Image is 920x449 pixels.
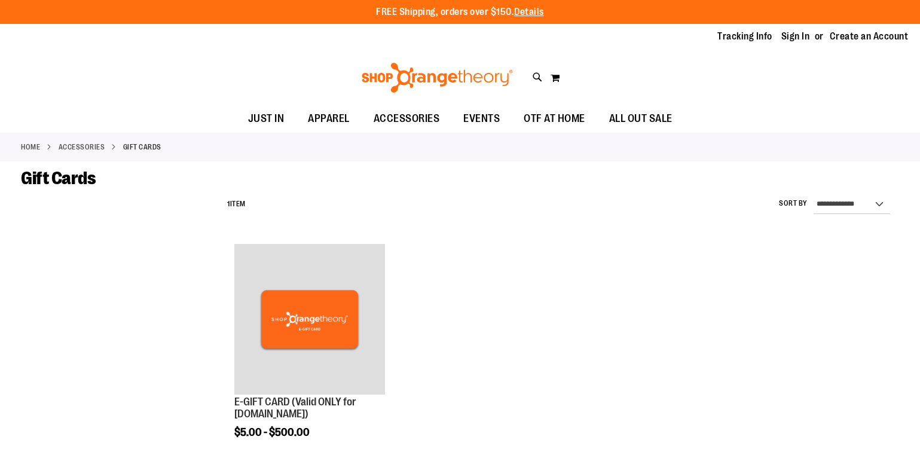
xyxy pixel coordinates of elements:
a: Tracking Info [717,30,772,43]
span: JUST IN [248,105,285,132]
a: Sign In [781,30,810,43]
img: Shop Orangetheory [360,63,515,93]
p: FREE Shipping, orders over $150. [376,5,544,19]
a: Details [514,7,544,17]
span: EVENTS [463,105,500,132]
span: OTF AT HOME [524,105,585,132]
span: ACCESSORIES [374,105,440,132]
span: 1 [227,200,230,208]
a: Home [21,142,40,152]
span: $5.00 - $500.00 [234,426,310,438]
a: E-GIFT CARD (Valid ONLY for ShopOrangetheory.com) [234,244,385,396]
strong: Gift Cards [123,142,161,152]
span: ALL OUT SALE [609,105,673,132]
a: ACCESSORIES [59,142,105,152]
img: E-GIFT CARD (Valid ONLY for ShopOrangetheory.com) [234,244,385,395]
span: Gift Cards [21,168,96,188]
span: APPAREL [308,105,350,132]
h2: Item [227,195,246,213]
label: Sort By [779,198,808,209]
a: Create an Account [830,30,909,43]
a: E-GIFT CARD (Valid ONLY for [DOMAIN_NAME]) [234,396,356,420]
